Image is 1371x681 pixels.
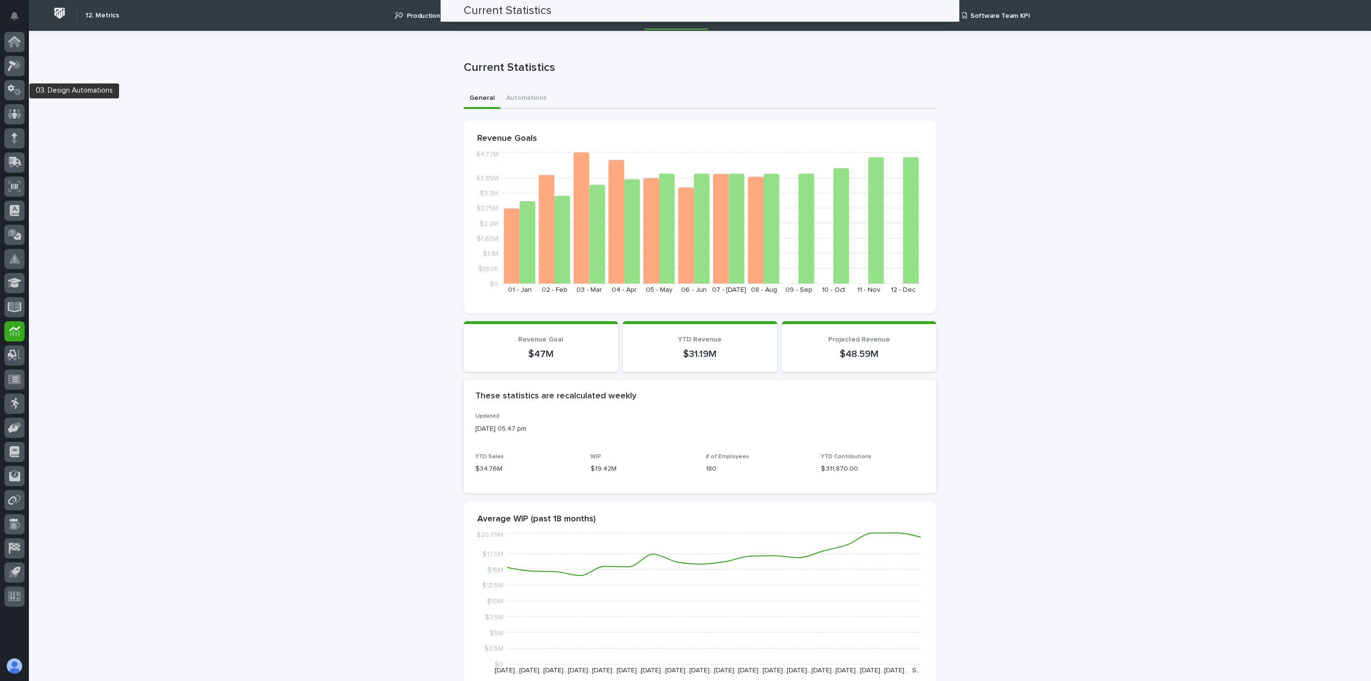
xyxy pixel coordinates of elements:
[508,286,532,293] text: 01 - Jan
[85,12,119,20] h2: 12. Metrics
[51,4,68,22] img: Workspace Logo
[591,464,694,474] p: $19.42M
[518,336,563,343] span: Revenue Goal
[475,391,636,402] h2: These statistics are recalculated weekly
[591,454,601,460] span: WIP
[787,667,811,674] text: [DATE]…
[483,250,498,257] tspan: $1.1M
[475,464,579,474] p: $34.76M
[665,667,690,674] text: [DATE]…
[495,667,519,674] text: [DATE]…
[714,667,739,674] text: [DATE]…
[482,582,503,589] tspan: $12.5M
[476,151,498,158] tspan: $4.77M
[475,348,606,360] p: $47M
[487,598,503,605] tspan: $10M
[475,454,504,460] span: YTD Sales
[912,667,921,674] text: S…
[884,667,909,674] text: [DATE]…
[706,454,749,460] span: # of Employees
[478,265,498,272] tspan: $550K
[568,667,592,674] text: [DATE]…
[519,667,544,674] text: [DATE]…
[681,286,707,293] text: 06 - Jun
[4,6,25,26] button: Notifications
[485,613,503,620] tspan: $7.5M
[464,61,932,75] p: Current Statistics
[712,286,746,293] text: 07 - [DATE]
[811,667,836,674] text: [DATE]…
[477,514,923,525] p: Average WIP (past 18 months)
[678,336,722,343] span: YTD Revenue
[891,286,915,293] text: 12 - Dec
[476,175,498,181] tspan: $3.85M
[793,348,925,360] p: $48.59M
[612,286,637,293] text: 04 - Apr
[821,464,925,474] p: $ 311,870.00
[857,286,880,293] text: 11 - Nov
[477,235,498,242] tspan: $1.65M
[689,667,714,674] text: [DATE]…
[617,667,641,674] text: [DATE]…
[476,205,498,212] tspan: $2.75M
[821,454,872,460] span: YTD Contributions
[483,551,503,558] tspan: $17.5M
[12,12,25,27] div: Notifications
[860,667,885,674] text: [DATE]…
[475,424,925,434] p: [DATE] 05:47 pm
[487,566,503,573] tspan: $15M
[828,336,890,343] span: Projected Revenue
[738,667,763,674] text: [DATE]…
[4,656,25,676] button: users-avatar
[577,286,602,293] text: 03 - Mar
[475,413,499,419] span: Updated
[495,661,503,668] tspan: $0
[490,281,498,287] tspan: $0
[706,464,809,474] p: 180
[634,348,766,360] p: $31.19M
[646,286,672,293] text: 05 - May
[484,645,503,652] tspan: $2.5M
[822,286,845,293] text: 10 - Oct
[835,667,860,674] text: [DATE]…
[542,286,567,293] text: 02 - Feb
[543,667,568,674] text: [DATE]…
[785,286,812,293] text: 09 - Sep
[763,667,787,674] text: [DATE]…
[641,667,665,674] text: [DATE]…
[751,286,777,293] text: 08 - Aug
[490,629,503,636] tspan: $5M
[480,220,498,227] tspan: $2.2M
[464,89,500,109] button: General
[477,134,923,144] p: Revenue Goals
[480,190,498,197] tspan: $3.3M
[592,667,617,674] text: [DATE]…
[500,89,552,109] button: Automations
[476,531,503,538] tspan: $20.79M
